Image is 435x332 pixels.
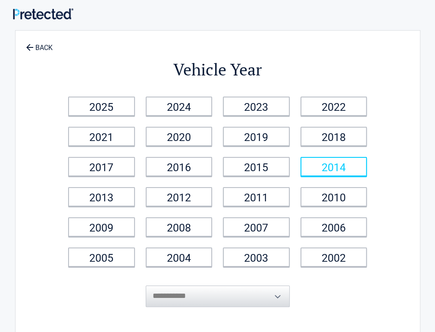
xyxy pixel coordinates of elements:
[300,127,367,146] a: 2018
[68,157,135,176] a: 2017
[24,36,54,51] a: BACK
[300,247,367,267] a: 2002
[13,8,73,19] img: Main Logo
[300,157,367,176] a: 2014
[146,127,213,146] a: 2020
[68,97,135,116] a: 2025
[146,97,213,116] a: 2024
[300,217,367,237] a: 2006
[223,217,290,237] a: 2007
[68,217,135,237] a: 2009
[223,157,290,176] a: 2015
[68,247,135,267] a: 2005
[223,187,290,207] a: 2011
[223,127,290,146] a: 2019
[68,187,135,207] a: 2013
[146,217,213,237] a: 2008
[63,59,372,81] h2: Vehicle Year
[223,97,290,116] a: 2023
[146,247,213,267] a: 2004
[146,157,213,176] a: 2016
[146,187,213,207] a: 2012
[300,97,367,116] a: 2022
[223,247,290,267] a: 2003
[68,127,135,146] a: 2021
[300,187,367,207] a: 2010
